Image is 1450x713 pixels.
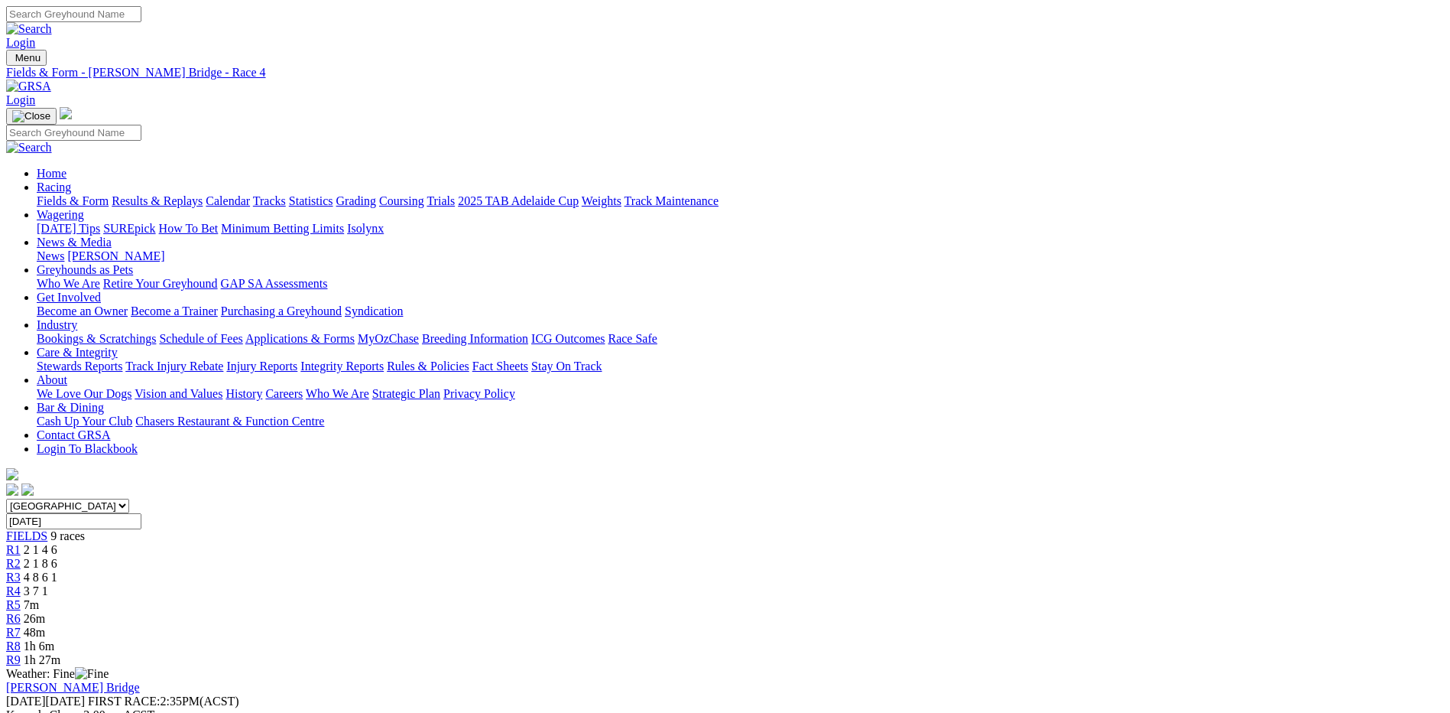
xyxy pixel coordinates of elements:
[67,249,164,262] a: [PERSON_NAME]
[24,598,39,611] span: 7m
[6,125,141,141] input: Search
[300,360,384,373] a: Integrity Reports
[289,194,333,207] a: Statistics
[6,66,1444,80] a: Fields & Form - [PERSON_NAME] Bridge - Race 4
[37,277,100,290] a: Who We Are
[372,387,440,400] a: Strategic Plan
[206,194,250,207] a: Calendar
[6,22,52,36] img: Search
[103,277,218,290] a: Retire Your Greyhound
[6,36,35,49] a: Login
[112,194,203,207] a: Results & Replays
[358,332,419,345] a: MyOzChase
[135,387,222,400] a: Vision and Values
[582,194,621,207] a: Weights
[50,529,85,542] span: 9 races
[531,332,605,345] a: ICG Outcomes
[159,332,242,345] a: Schedule of Fees
[37,360,122,373] a: Stewards Reports
[37,249,1444,263] div: News & Media
[6,681,140,694] a: [PERSON_NAME] Bridge
[531,360,602,373] a: Stay On Track
[37,428,110,441] a: Contact GRSA
[608,332,657,345] a: Race Safe
[37,236,112,249] a: News & Media
[37,415,1444,428] div: Bar & Dining
[6,598,21,611] a: R5
[6,571,21,584] a: R3
[131,304,218,317] a: Become a Trainer
[6,653,21,666] a: R9
[12,110,50,122] img: Close
[6,612,21,625] a: R6
[6,557,21,570] a: R2
[37,277,1444,291] div: Greyhounds as Pets
[60,107,72,119] img: logo-grsa-white.png
[6,667,109,680] span: Weather: Fine
[37,360,1444,373] div: Care & Integrity
[6,695,85,708] span: [DATE]
[37,263,133,276] a: Greyhounds as Pets
[37,401,104,414] a: Bar & Dining
[443,387,515,400] a: Privacy Policy
[37,442,138,455] a: Login To Blackbook
[15,52,41,63] span: Menu
[6,141,52,155] img: Search
[24,557,57,570] span: 2 1 8 6
[6,513,141,529] input: Select date
[75,667,109,681] img: Fine
[221,277,328,290] a: GAP SA Assessments
[472,360,528,373] a: Fact Sheets
[336,194,376,207] a: Grading
[458,194,579,207] a: 2025 TAB Adelaide Cup
[6,93,35,106] a: Login
[253,194,286,207] a: Tracks
[37,208,84,221] a: Wagering
[37,373,67,386] a: About
[24,626,45,639] span: 48m
[387,360,469,373] a: Rules & Policies
[37,222,100,235] a: [DATE] Tips
[21,483,34,496] img: twitter.svg
[88,695,239,708] span: 2:35PM(ACST)
[37,304,1444,318] div: Get Involved
[37,194,109,207] a: Fields & Form
[37,318,77,331] a: Industry
[37,304,128,317] a: Become an Owner
[24,543,57,556] span: 2 1 4 6
[37,387,1444,401] div: About
[37,332,1444,346] div: Industry
[103,222,155,235] a: SUREpick
[37,387,131,400] a: We Love Our Dogs
[624,194,719,207] a: Track Maintenance
[135,415,324,428] a: Chasers Restaurant & Function Centre
[6,584,21,597] a: R4
[6,80,51,93] img: GRSA
[24,653,60,666] span: 1h 27m
[347,222,384,235] a: Isolynx
[6,50,47,66] button: Toggle navigation
[88,695,160,708] span: FIRST RACE:
[379,194,424,207] a: Coursing
[226,360,297,373] a: Injury Reports
[6,543,21,556] a: R1
[6,468,18,480] img: logo-grsa-white.png
[37,415,132,428] a: Cash Up Your Club
[6,483,18,496] img: facebook.svg
[24,612,45,625] span: 26m
[6,529,47,542] a: FIELDS
[306,387,369,400] a: Who We Are
[24,571,57,584] span: 4 8 6 1
[221,304,342,317] a: Purchasing a Greyhound
[6,640,21,653] a: R8
[345,304,403,317] a: Syndication
[37,181,71,194] a: Racing
[24,640,54,653] span: 1h 6m
[6,626,21,639] span: R7
[125,360,223,373] a: Track Injury Rebate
